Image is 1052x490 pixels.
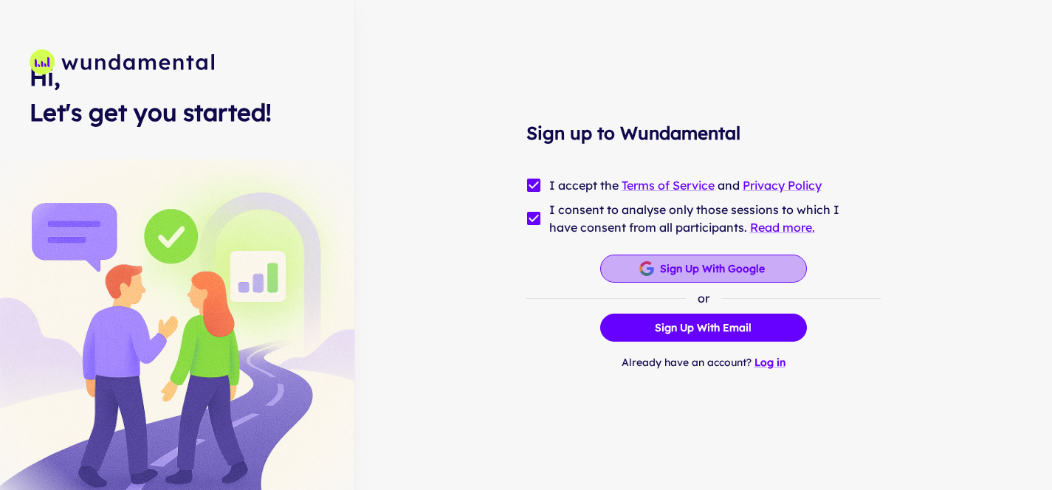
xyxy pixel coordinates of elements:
[622,354,785,370] p: Already have an account?
[754,356,785,369] a: Log in
[600,255,807,283] button: Sign up with Google
[698,289,709,307] p: or
[750,220,815,235] a: Read more.
[622,178,715,193] a: Terms of Service
[549,201,869,236] span: I consent to analyse only those sessions to which I have consent from all participants.
[600,314,807,342] button: Sign up with Email
[549,176,822,194] span: I accept the and
[743,178,822,193] a: Privacy Policy
[526,120,881,146] h4: Sign up to Wundamental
